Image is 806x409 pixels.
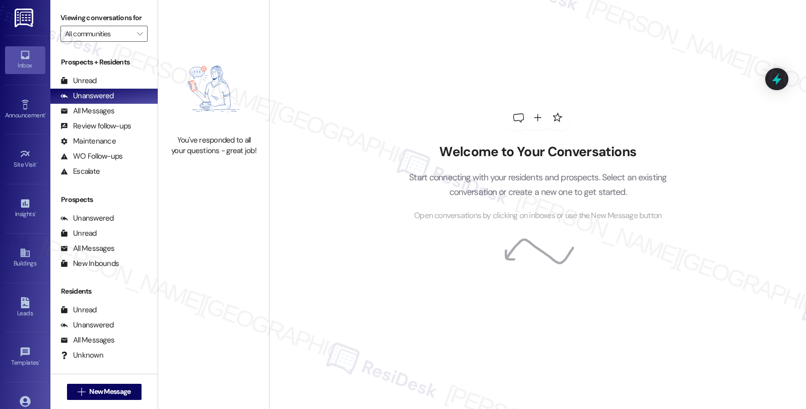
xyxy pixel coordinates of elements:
[5,195,45,222] a: Insights •
[89,386,130,397] span: New Message
[35,209,36,216] span: •
[60,136,116,147] div: Maintenance
[60,258,119,269] div: New Inbounds
[50,286,158,297] div: Residents
[60,166,100,177] div: Escalate
[45,110,46,117] span: •
[169,135,258,157] div: You've responded to all your questions - great job!
[60,243,114,254] div: All Messages
[36,160,38,167] span: •
[60,213,114,224] div: Unanswered
[50,57,158,67] div: Prospects + Residents
[5,146,45,173] a: Site Visit •
[60,10,148,26] label: Viewing conversations for
[60,76,97,86] div: Unread
[60,121,131,131] div: Review follow-ups
[5,244,45,271] a: Buildings
[39,358,40,365] span: •
[67,384,142,400] button: New Message
[65,26,131,42] input: All communities
[60,151,122,162] div: WO Follow-ups
[5,344,45,371] a: Templates •
[5,294,45,321] a: Leads
[60,350,103,361] div: Unknown
[394,144,682,160] h2: Welcome to Your Conversations
[5,46,45,74] a: Inbox
[50,194,158,205] div: Prospects
[60,106,114,116] div: All Messages
[60,335,114,346] div: All Messages
[60,91,114,101] div: Unanswered
[60,228,97,239] div: Unread
[169,48,258,129] img: empty-state
[78,388,85,396] i: 
[394,170,682,199] p: Start connecting with your residents and prospects. Select an existing conversation or create a n...
[60,320,114,330] div: Unanswered
[137,30,143,38] i: 
[15,9,35,27] img: ResiDesk Logo
[414,210,661,222] span: Open conversations by clicking on inboxes or use the New Message button
[60,305,97,315] div: Unread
